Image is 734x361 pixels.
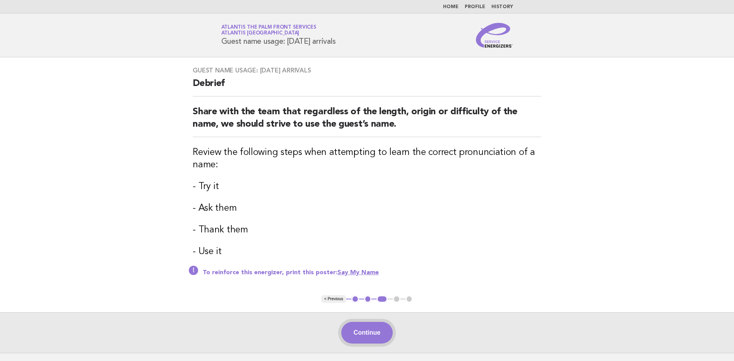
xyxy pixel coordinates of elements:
[193,146,541,171] h3: Review the following steps when attempting to learn the correct pronunciation of a name:
[193,202,541,215] h3: - Ask them
[193,180,541,193] h3: - Try it
[203,269,541,277] p: To reinforce this energizer, print this poster:
[364,295,372,303] button: 2
[193,224,541,236] h3: - Thank them
[221,25,336,45] h1: Guest name usage: [DATE] arrivals
[193,77,541,96] h2: Debrief
[193,246,541,258] h3: - Use it
[321,295,346,303] button: < Previous
[337,270,379,276] a: Say My Name
[476,23,513,48] img: Service Energizers
[221,31,299,36] span: Atlantis [GEOGRAPHIC_DATA]
[193,67,541,74] h3: Guest name usage: [DATE] arrivals
[193,106,541,137] h2: Share with the team that regardless of the length, origin or difficulty of the name, we should st...
[351,295,359,303] button: 1
[465,5,485,9] a: Profile
[443,5,459,9] a: Home
[376,295,388,303] button: 3
[491,5,513,9] a: History
[221,25,317,36] a: Atlantis The Palm Front ServicesAtlantis [GEOGRAPHIC_DATA]
[341,322,393,344] button: Continue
